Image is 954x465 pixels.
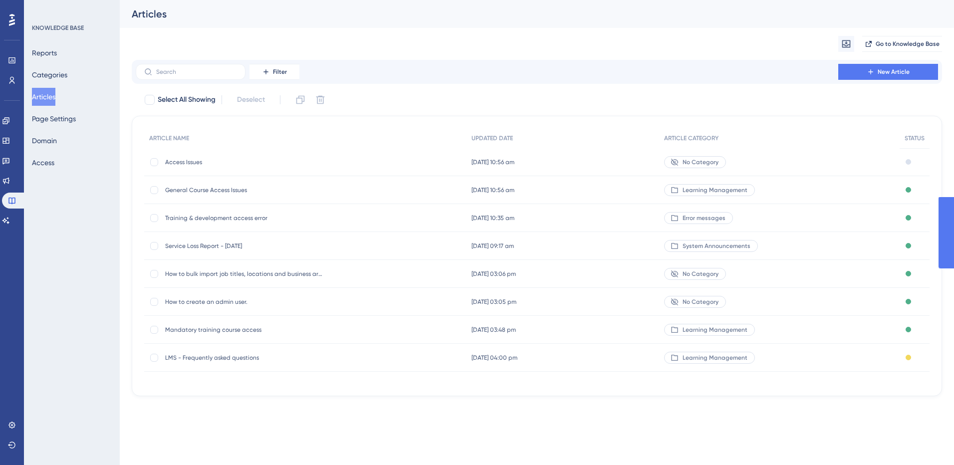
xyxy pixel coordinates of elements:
[249,64,299,80] button: Filter
[683,298,718,306] span: No Category
[237,94,265,106] span: Deselect
[149,134,189,142] span: ARTICLE NAME
[165,326,325,334] span: Mandatory training course access
[228,91,274,109] button: Deselect
[165,214,325,222] span: Training & development access error
[472,134,513,142] span: UPDATED DATE
[664,134,718,142] span: ARTICLE CATEGORY
[32,88,55,106] button: Articles
[156,68,237,75] input: Search
[472,214,514,222] span: [DATE] 10:35 am
[165,186,325,194] span: General Course Access Issues
[683,158,718,166] span: No Category
[472,242,514,250] span: [DATE] 09:17 am
[158,94,216,106] span: Select All Showing
[32,110,76,128] button: Page Settings
[32,132,57,150] button: Domain
[878,68,910,76] span: New Article
[876,40,940,48] span: Go to Knowledge Base
[683,326,747,334] span: Learning Management
[273,68,287,76] span: Filter
[862,36,942,52] button: Go to Knowledge Base
[838,64,938,80] button: New Article
[472,354,517,362] span: [DATE] 04:00 pm
[165,354,325,362] span: LMS - Frequently asked questions
[165,158,325,166] span: Access Issues
[472,158,514,166] span: [DATE] 10:56 am
[165,298,325,306] span: How to create an admin user.
[32,154,54,172] button: Access
[683,242,750,250] span: System Announcements
[32,66,67,84] button: Categories
[683,214,725,222] span: Error messages
[683,186,747,194] span: Learning Management
[32,44,57,62] button: Reports
[472,270,516,278] span: [DATE] 03:06 pm
[132,7,917,21] div: Articles
[905,134,925,142] span: STATUS
[472,186,514,194] span: [DATE] 10:56 am
[165,242,325,250] span: Service Loss Report - [DATE]
[165,270,325,278] span: How to bulk import job titles, locations and business areas
[683,270,718,278] span: No Category
[472,326,516,334] span: [DATE] 03:48 pm
[32,24,84,32] div: KNOWLEDGE BASE
[683,354,747,362] span: Learning Management
[472,298,516,306] span: [DATE] 03:05 pm
[912,426,942,456] iframe: UserGuiding AI Assistant Launcher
